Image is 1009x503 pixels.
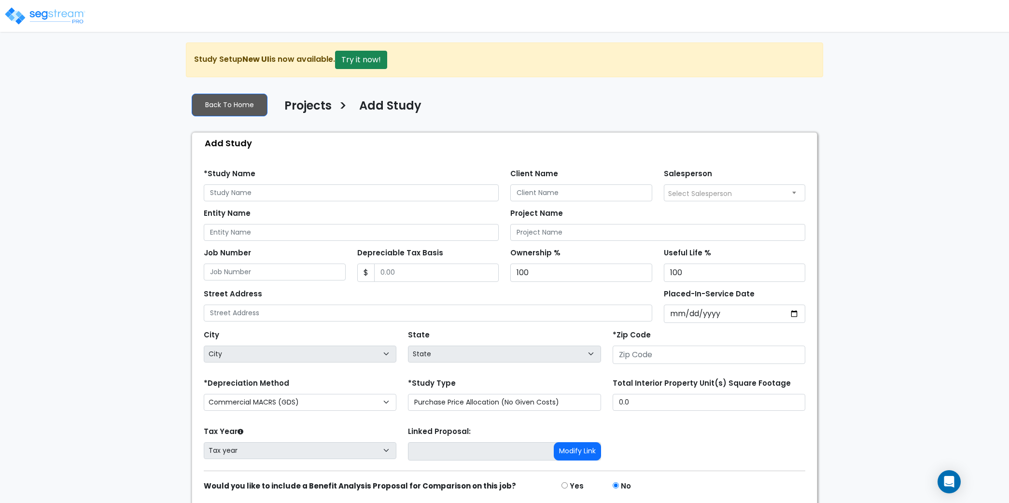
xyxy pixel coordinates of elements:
[510,184,652,201] input: Client Name
[277,99,332,119] a: Projects
[570,481,584,492] label: Yes
[197,133,817,154] div: Add Study
[204,330,219,341] label: City
[613,330,651,341] label: *Zip Code
[510,168,558,180] label: Client Name
[664,248,711,259] label: Useful Life %
[186,42,823,77] div: Study Setup is now available.
[374,264,499,282] input: 0.00
[408,378,456,389] label: *Study Type
[204,168,255,180] label: *Study Name
[204,208,251,219] label: Entity Name
[664,289,755,300] label: Placed-In-Service Date
[359,99,421,115] h4: Add Study
[510,264,652,282] input: Ownership %
[339,98,347,117] h3: >
[204,264,346,280] input: Job Number
[357,264,375,282] span: $
[192,94,267,116] a: Back To Home
[357,248,443,259] label: Depreciable Tax Basis
[664,168,712,180] label: Salesperson
[408,426,471,437] label: Linked Proposal:
[510,208,563,219] label: Project Name
[242,54,269,65] strong: New UI
[938,470,961,493] div: Open Intercom Messenger
[204,305,652,321] input: Street Address
[613,378,791,389] label: Total Interior Property Unit(s) Square Footage
[204,426,243,437] label: Tax Year
[204,481,516,491] strong: Would you like to include a Benefit Analysis Proposal for Comparison on this job?
[204,378,289,389] label: *Depreciation Method
[668,189,732,198] span: Select Salesperson
[284,99,332,115] h4: Projects
[352,99,421,119] a: Add Study
[510,224,805,241] input: Project Name
[510,248,561,259] label: Ownership %
[408,330,430,341] label: State
[613,394,805,411] input: total square foot
[4,6,86,26] img: logo_pro_r.png
[621,481,631,492] label: No
[335,51,387,69] button: Try it now!
[204,248,251,259] label: Job Number
[554,442,601,461] button: Modify Link
[204,224,499,241] input: Entity Name
[613,346,805,364] input: Zip Code
[204,289,262,300] label: Street Address
[664,264,806,282] input: Useful Life %
[204,184,499,201] input: Study Name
